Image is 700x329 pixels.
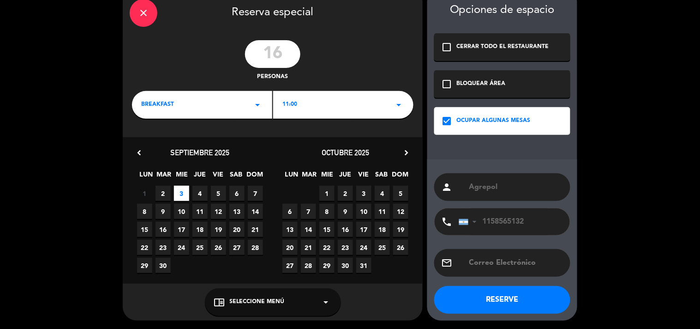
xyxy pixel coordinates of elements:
span: 11 [192,204,208,219]
span: 21 [301,240,316,255]
span: octubre 2025 [322,148,369,157]
i: phone [441,216,452,227]
span: 4 [192,186,208,201]
span: MIE [320,169,335,184]
span: 25 [192,240,208,255]
span: 10 [174,204,189,219]
span: 5 [393,186,408,201]
span: 19 [393,222,408,237]
i: chrome_reader_mode [214,297,225,308]
span: DOM [246,169,262,184]
span: 26 [211,240,226,255]
span: 22 [137,240,152,255]
span: 11 [375,204,390,219]
span: 27 [229,240,245,255]
span: personas [257,73,288,82]
span: 29 [319,258,335,273]
span: 5 [211,186,226,201]
span: breakfast [141,100,174,110]
i: close [138,7,149,18]
span: 25 [375,240,390,255]
span: 17 [174,222,189,237]
span: 16 [156,222,171,237]
span: 28 [248,240,263,255]
span: 9 [156,204,171,219]
i: check_box_outline_blank [441,42,452,53]
span: SAB [374,169,389,184]
span: 4 [375,186,390,201]
span: 1 [319,186,335,201]
input: 0 [245,40,300,68]
div: Argentina: +54 [459,209,480,235]
span: MIE [174,169,190,184]
span: 10 [356,204,371,219]
span: 17 [356,222,371,237]
span: 26 [393,240,408,255]
span: 9 [338,204,353,219]
i: person [441,182,452,193]
span: 11:00 [282,100,297,110]
span: 27 [282,258,298,273]
span: 7 [301,204,316,219]
i: arrow_drop_down [393,99,404,110]
span: 2 [338,186,353,201]
i: chevron_left [134,148,144,158]
span: 1 [137,186,152,201]
span: 18 [192,222,208,237]
i: check_box [441,116,452,127]
span: 29 [137,258,152,273]
span: 8 [319,204,335,219]
span: VIE [210,169,226,184]
input: Correo Electrónico [468,256,563,269]
span: 7 [248,186,263,201]
span: 3 [174,186,189,201]
span: DOM [392,169,407,184]
span: 23 [156,240,171,255]
span: 30 [338,258,353,273]
span: JUE [338,169,353,184]
i: check_box_outline_blank [441,79,452,90]
div: BLOQUEAR ÁREA [457,79,506,89]
input: Teléfono [459,208,560,235]
i: email [441,257,452,268]
button: RESERVE [434,286,570,314]
span: 22 [319,240,335,255]
div: Opciones de espacio [434,4,570,17]
span: 18 [375,222,390,237]
span: VIE [356,169,371,184]
i: arrow_drop_down [252,99,263,110]
span: 24 [174,240,189,255]
span: MAR [302,169,317,184]
span: 2 [156,186,171,201]
span: 31 [356,258,371,273]
span: 6 [282,204,298,219]
span: septiembre 2025 [171,148,230,157]
span: Seleccione Menú [230,298,285,307]
span: 6 [229,186,245,201]
span: 12 [393,204,408,219]
span: LUN [138,169,154,184]
span: 14 [301,222,316,237]
span: MAR [156,169,172,184]
span: JUE [192,169,208,184]
span: 13 [229,204,245,219]
span: 20 [282,240,298,255]
span: 28 [301,258,316,273]
div: CERRAR TODO EL RESTAURANTE [457,43,549,52]
span: 12 [211,204,226,219]
div: OCUPAR ALGUNAS MESAS [457,116,531,126]
span: 13 [282,222,298,237]
span: 8 [137,204,152,219]
input: Nombre [468,181,563,194]
span: 23 [338,240,353,255]
span: 15 [319,222,335,237]
span: 15 [137,222,152,237]
span: 16 [338,222,353,237]
span: 30 [156,258,171,273]
span: 19 [211,222,226,237]
i: chevron_right [401,148,411,158]
span: 3 [356,186,371,201]
span: SAB [228,169,244,184]
span: 24 [356,240,371,255]
span: 21 [248,222,263,237]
